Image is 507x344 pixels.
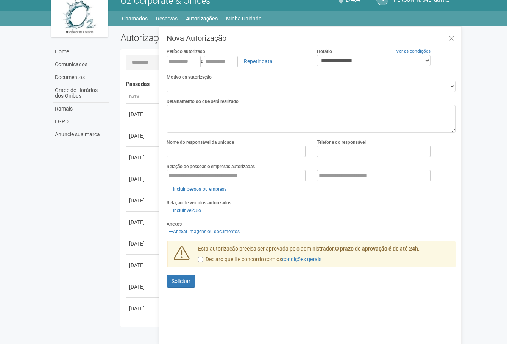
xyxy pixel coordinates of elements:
h4: Passadas [126,81,451,87]
span: Solicitar [172,278,190,284]
label: Relação de veículos autorizados [167,199,231,206]
label: Anexos [167,221,182,227]
a: Repetir data [239,55,278,68]
a: Anexar imagens ou documentos [167,227,242,236]
a: Minha Unidade [226,13,261,24]
div: [DATE] [129,197,157,204]
div: [DATE] [129,283,157,291]
a: Ver as condições [396,48,431,54]
label: Declaro que li e concordo com os [198,256,321,263]
a: Comunicados [53,58,109,71]
label: Horário [317,48,332,55]
div: [DATE] [129,132,157,140]
div: a [167,55,306,68]
input: Declaro que li e concordo com oscondições gerais [198,257,203,262]
a: LGPD [53,115,109,128]
a: Autorizações [186,13,218,24]
div: [DATE] [129,218,157,226]
div: [DATE] [129,305,157,312]
label: Detalhamento do que será realizado [167,98,239,105]
label: Nome do responsável da unidade [167,139,234,146]
div: Esta autorização precisa ser aprovada pelo administrador. [192,245,456,267]
label: Telefone do responsável [317,139,366,146]
a: Incluir veículo [167,206,203,215]
div: [DATE] [129,262,157,269]
a: Grade de Horários dos Ônibus [53,84,109,103]
a: Documentos [53,71,109,84]
div: [DATE] [129,175,157,183]
a: Home [53,45,109,58]
div: [DATE] [129,111,157,118]
a: Anuncie sua marca [53,128,109,141]
a: Reservas [156,13,178,24]
label: Período autorizado [167,48,205,55]
label: Motivo da autorização [167,74,212,81]
h2: Autorizações [120,32,282,44]
button: Solicitar [167,275,195,288]
label: Relação de pessoas e empresas autorizadas [167,163,255,170]
a: condições gerais [282,256,321,262]
th: Data [126,91,160,104]
div: [DATE] [129,240,157,247]
div: [DATE] [129,154,157,161]
h3: Nova Autorização [167,34,456,42]
strong: O prazo de aprovação é de até 24h. [335,246,420,252]
a: Incluir pessoa ou empresa [167,185,229,193]
a: Ramais [53,103,109,115]
a: Chamados [122,13,148,24]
